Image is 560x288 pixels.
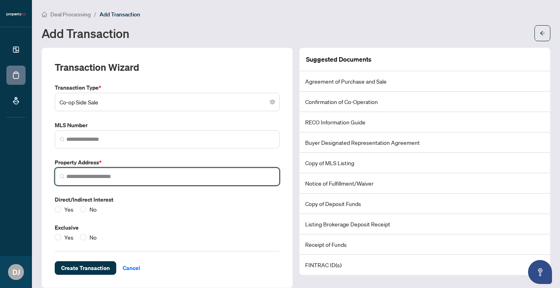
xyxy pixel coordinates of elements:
[86,205,100,214] span: No
[61,205,77,214] span: Yes
[86,233,100,242] span: No
[300,132,550,153] li: Buyer Designated Representation Agreement
[300,112,550,132] li: RECO Information Guide
[55,158,280,167] label: Property Address
[300,194,550,214] li: Copy of Deposit Funds
[42,12,47,17] span: home
[55,61,139,74] h2: Transaction Wizard
[300,234,550,255] li: Receipt of Funds
[55,83,280,92] label: Transaction Type
[60,174,65,179] img: search_icon
[270,100,275,104] span: close-circle
[300,255,550,275] li: FINTRAC ID(s)
[528,260,552,284] button: Open asap
[6,12,26,17] img: logo
[306,54,371,64] article: Suggested Documents
[55,223,280,232] label: Exclusive
[116,261,147,275] button: Cancel
[540,30,545,36] span: arrow-left
[12,266,20,278] span: DJ
[99,11,140,18] span: Add Transaction
[60,137,65,142] img: search_icon
[300,214,550,234] li: Listing Brokerage Deposit Receipt
[300,71,550,92] li: Agreement of Purchase and Sale
[123,262,140,274] span: Cancel
[300,92,550,112] li: Confirmation of Co-Operation
[42,27,129,40] h1: Add Transaction
[61,233,77,242] span: Yes
[55,261,116,275] button: Create Transaction
[300,173,550,194] li: Notice of Fulfillment/Waiver
[94,10,96,19] li: /
[55,121,280,130] label: MLS Number
[60,94,275,110] span: Co-op Side Sale
[55,195,280,204] label: Direct/Indirect Interest
[50,11,91,18] span: Deal Processing
[300,153,550,173] li: Copy of MLS Listing
[61,262,110,274] span: Create Transaction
